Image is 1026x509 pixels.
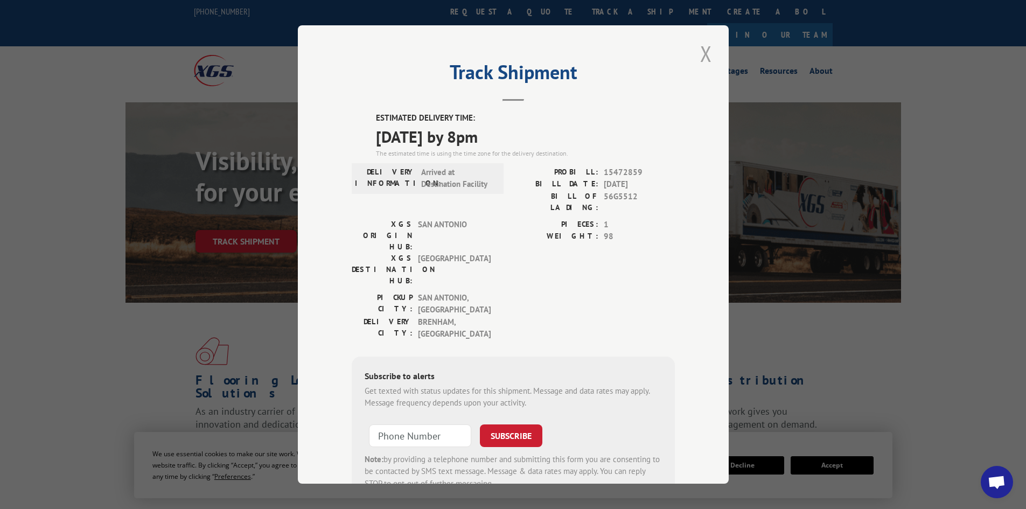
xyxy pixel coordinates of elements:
span: 15472859 [604,166,675,179]
label: BILL OF LADING: [513,191,598,213]
span: BRENHAM , [GEOGRAPHIC_DATA] [418,316,491,340]
span: SAN ANTONIO [418,219,491,253]
label: ESTIMATED DELIVERY TIME: [376,112,675,124]
span: [GEOGRAPHIC_DATA] [418,253,491,287]
span: SAN ANTONIO , [GEOGRAPHIC_DATA] [418,292,491,316]
div: Get texted with status updates for this shipment. Message and data rates may apply. Message frequ... [365,385,662,409]
div: The estimated time is using the time zone for the delivery destination. [376,149,675,158]
label: PROBILL: [513,166,598,179]
span: 1 [604,219,675,231]
label: XGS ORIGIN HUB: [352,219,413,253]
div: by providing a telephone number and submitting this form you are consenting to be contacted by SM... [365,454,662,490]
input: Phone Number [369,424,471,447]
a: Open chat [981,466,1013,498]
span: Arrived at Destination Facility [421,166,494,191]
strong: Note: [365,454,383,464]
span: 56G5512 [604,191,675,213]
h2: Track Shipment [352,65,675,85]
label: PIECES: [513,219,598,231]
label: XGS DESTINATION HUB: [352,253,413,287]
span: [DATE] [604,178,675,191]
button: SUBSCRIBE [480,424,542,447]
button: Close modal [697,39,715,68]
label: BILL DATE: [513,178,598,191]
span: [DATE] by 8pm [376,124,675,149]
div: Subscribe to alerts [365,369,662,385]
label: PICKUP CITY: [352,292,413,316]
label: WEIGHT: [513,231,598,243]
span: 98 [604,231,675,243]
label: DELIVERY CITY: [352,316,413,340]
label: DELIVERY INFORMATION: [355,166,416,191]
